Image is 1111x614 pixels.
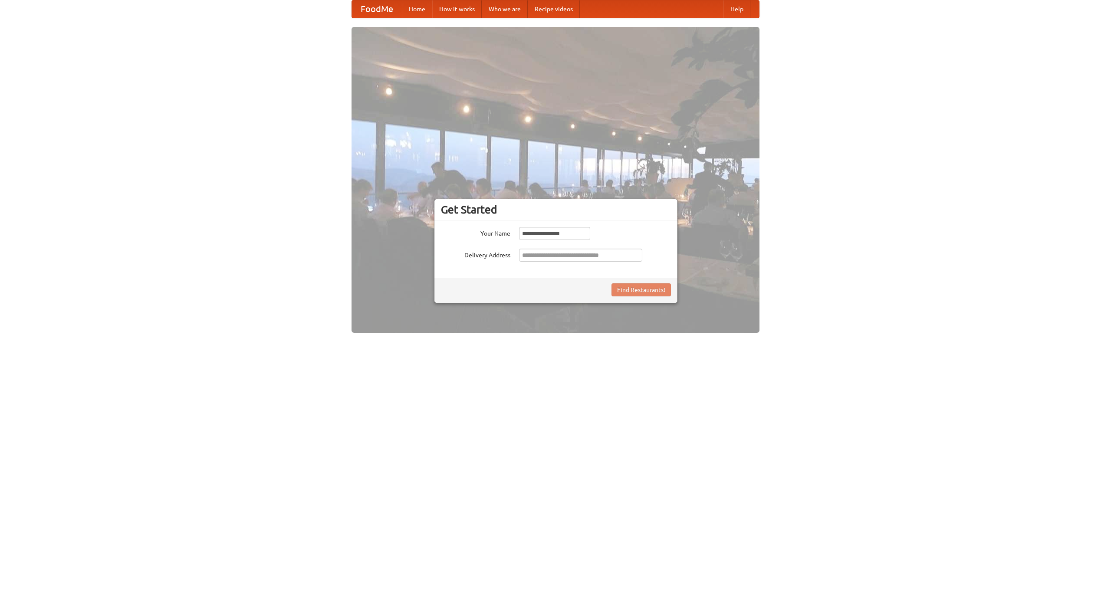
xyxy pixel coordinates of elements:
h3: Get Started [441,203,671,216]
button: Find Restaurants! [611,283,671,296]
a: How it works [432,0,482,18]
a: Who we are [482,0,528,18]
a: FoodMe [352,0,402,18]
label: Your Name [441,227,510,238]
a: Recipe videos [528,0,580,18]
label: Delivery Address [441,249,510,259]
a: Home [402,0,432,18]
a: Help [723,0,750,18]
